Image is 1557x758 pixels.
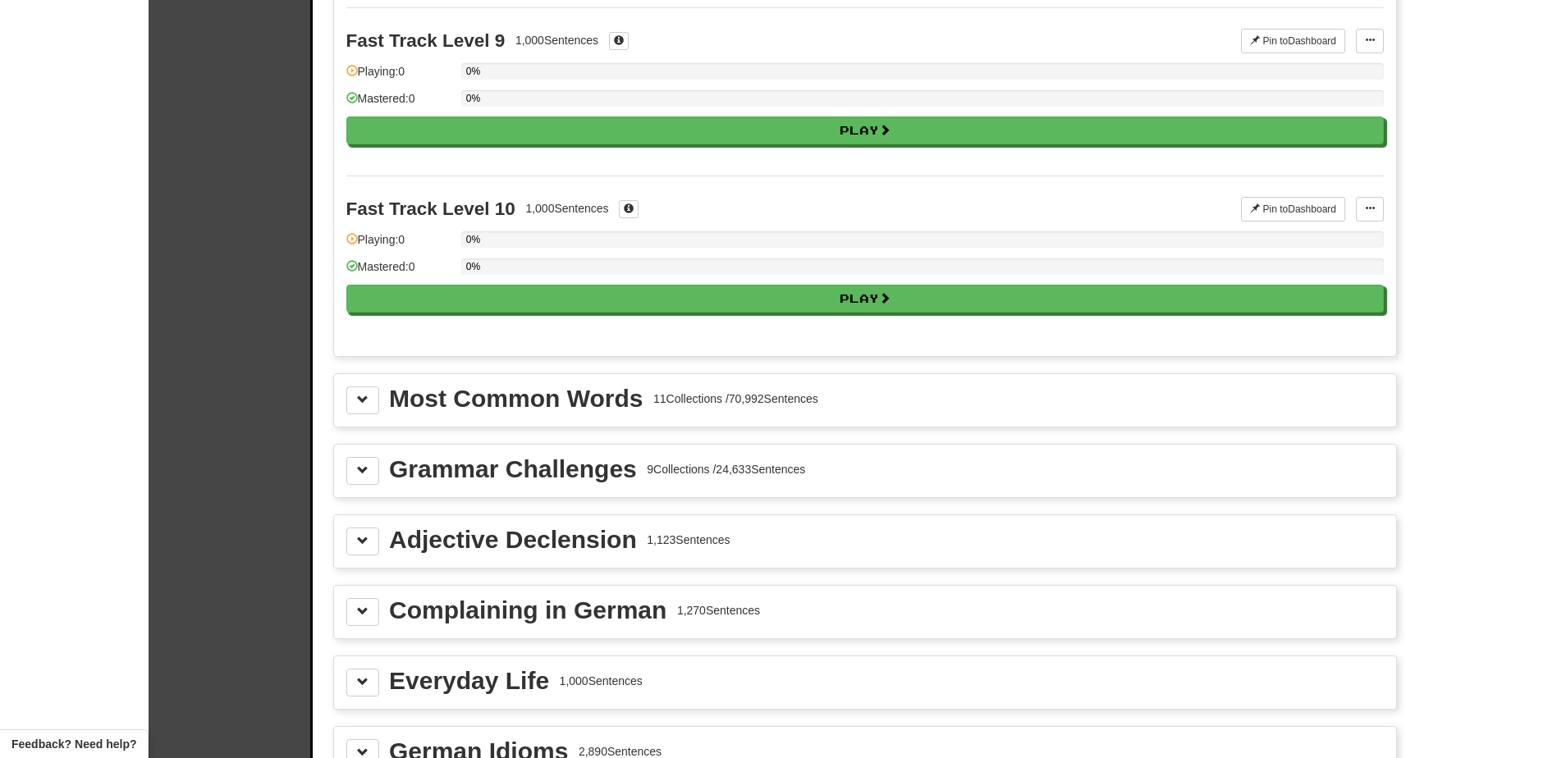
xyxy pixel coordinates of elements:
[677,602,760,619] div: 1,270 Sentences
[1241,29,1345,53] button: Pin toDashboard
[389,386,643,411] div: Most Common Words
[560,673,643,689] div: 1,000 Sentences
[653,390,818,407] div: 11 Collections / 70,992 Sentences
[346,199,515,219] div: Fast Track Level 10
[346,63,453,90] div: Playing: 0
[346,116,1384,144] button: Play
[525,200,608,217] div: 1,000 Sentences
[389,669,549,693] div: Everyday Life
[515,32,598,48] div: 1,000 Sentences
[346,30,506,51] div: Fast Track Level 9
[346,231,453,258] div: Playing: 0
[346,90,453,117] div: Mastered: 0
[346,285,1384,313] button: Play
[647,532,730,548] div: 1,123 Sentences
[647,461,805,477] div: 9 Collections / 24,633 Sentences
[389,527,637,552] div: Adjective Declension
[389,598,666,623] div: Complaining in German
[346,258,453,285] div: Mastered: 0
[389,457,637,482] div: Grammar Challenges
[11,736,136,752] span: Open feedback widget
[1241,197,1345,221] button: Pin toDashboard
